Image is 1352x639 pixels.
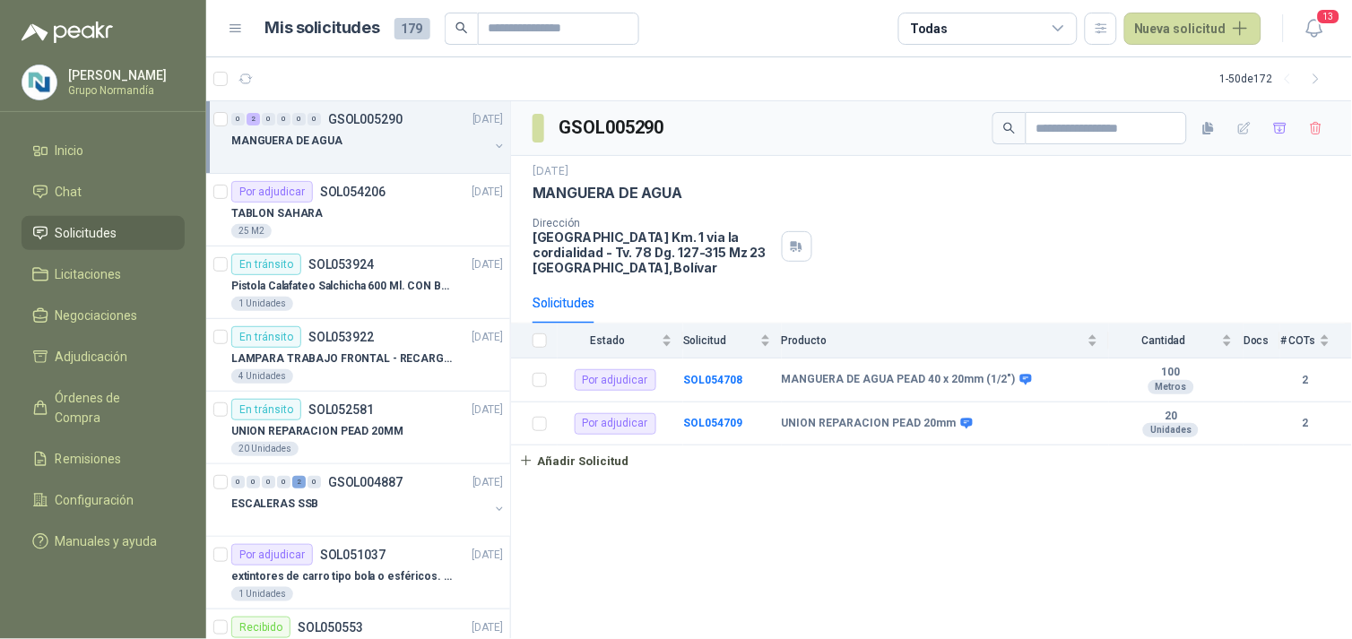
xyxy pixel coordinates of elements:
[277,476,290,488] div: 0
[1244,324,1280,358] th: Docs
[683,334,757,347] span: Solicitud
[206,537,510,609] a: Por adjudicarSOL051037[DATE] extintores de carro tipo bola o esféricos. Eficacia 21A - 113B1 Unid...
[472,329,503,346] p: [DATE]
[533,184,682,203] p: MANGUERA DE AGUA
[22,216,185,250] a: Solicitudes
[320,186,386,198] p: SOL054206
[56,223,117,243] span: Solicitudes
[206,319,510,392] a: En tránsitoSOL053922[DATE] LAMPARA TRABAJO FRONTAL - RECARGABLE4 Unidades
[533,163,568,180] p: [DATE]
[22,340,185,374] a: Adjudicación
[511,445,637,476] button: Añadir Solicitud
[262,476,275,488] div: 0
[683,374,742,386] a: SOL054708
[1298,13,1330,45] button: 13
[56,531,158,551] span: Manuales y ayuda
[559,114,667,142] h3: GSOL005290
[533,217,775,229] p: Dirección
[308,113,321,125] div: 0
[231,326,301,348] div: En tránsito
[308,331,374,343] p: SOL053922
[533,229,775,275] p: [GEOGRAPHIC_DATA] Km. 1 via la cordialidad - Tv. 78 Dg. 127-315 Mz 23 [GEOGRAPHIC_DATA] , Bolívar
[206,392,510,464] a: En tránsitoSOL052581[DATE] UNION REPARACION PEAD 20MM20 Unidades
[56,264,122,284] span: Licitaciones
[308,258,374,271] p: SOL053924
[1220,65,1330,93] div: 1 - 50 de 172
[247,476,260,488] div: 0
[558,324,683,358] th: Estado
[231,181,313,203] div: Por adjudicar
[533,293,594,313] div: Solicitudes
[575,413,656,435] div: Por adjudicar
[68,69,180,82] p: [PERSON_NAME]
[1143,423,1199,437] div: Unidades
[472,619,503,636] p: [DATE]
[231,617,290,638] div: Recibido
[1109,366,1233,380] b: 100
[298,621,363,634] p: SOL050553
[265,15,380,41] h1: Mis solicitudes
[683,417,742,429] a: SOL054709
[1316,8,1341,25] span: 13
[1280,415,1330,432] b: 2
[1280,334,1316,347] span: # COTs
[575,369,656,391] div: Por adjudicar
[231,297,293,311] div: 1 Unidades
[22,483,185,517] a: Configuración
[328,476,403,488] p: GSOL004887
[1280,372,1330,389] b: 2
[910,19,948,39] div: Todas
[1124,13,1261,45] button: Nueva solicitud
[231,471,507,529] a: 0 0 0 0 2 0 GSOL004887[DATE] ESCALERAS SSB
[22,442,185,476] a: Remisiones
[22,134,185,168] a: Inicio
[782,417,957,431] b: UNION REPARACION PEAD 20mm
[231,205,323,222] p: TABLON SAHARA
[22,175,185,209] a: Chat
[328,113,403,125] p: GSOL005290
[472,184,503,201] p: [DATE]
[22,22,113,43] img: Logo peakr
[22,298,185,332] a: Negociaciones
[22,524,185,558] a: Manuales y ayuda
[231,254,301,275] div: En tránsito
[231,224,272,238] div: 25 M2
[308,403,374,416] p: SOL052581
[455,22,468,34] span: search
[1148,380,1194,394] div: Metros
[277,113,290,125] div: 0
[231,369,293,384] div: 4 Unidades
[247,113,260,125] div: 2
[22,65,56,99] img: Company Logo
[231,350,455,367] p: LAMPARA TRABAJO FRONTAL - RECARGABLE
[56,449,122,469] span: Remisiones
[1280,324,1352,358] th: # COTs
[56,182,82,202] span: Chat
[56,388,168,427] span: Órdenes de Compra
[782,334,1084,347] span: Producto
[22,381,185,435] a: Órdenes de Compra
[231,133,342,150] p: MANGUERA DE AGUA
[320,548,386,561] p: SOL051037
[1109,334,1218,347] span: Cantidad
[308,476,321,488] div: 0
[1003,122,1016,134] span: search
[231,108,507,166] a: 0 2 0 0 0 0 GSOL005290[DATE] MANGUERA DE AGUA
[231,278,455,295] p: Pistola Calafateo Salchicha 600 Ml. CON BOQUILLA
[22,257,185,291] a: Licitaciones
[292,113,306,125] div: 0
[206,246,510,319] a: En tránsitoSOL053924[DATE] Pistola Calafateo Salchicha 600 Ml. CON BOQUILLA1 Unidades
[472,402,503,419] p: [DATE]
[558,334,658,347] span: Estado
[472,547,503,564] p: [DATE]
[56,141,84,160] span: Inicio
[782,324,1109,358] th: Producto
[472,256,503,273] p: [DATE]
[231,442,299,456] div: 20 Unidades
[292,476,306,488] div: 2
[1109,410,1233,424] b: 20
[262,113,275,125] div: 0
[231,423,403,440] p: UNION REPARACION PEAD 20MM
